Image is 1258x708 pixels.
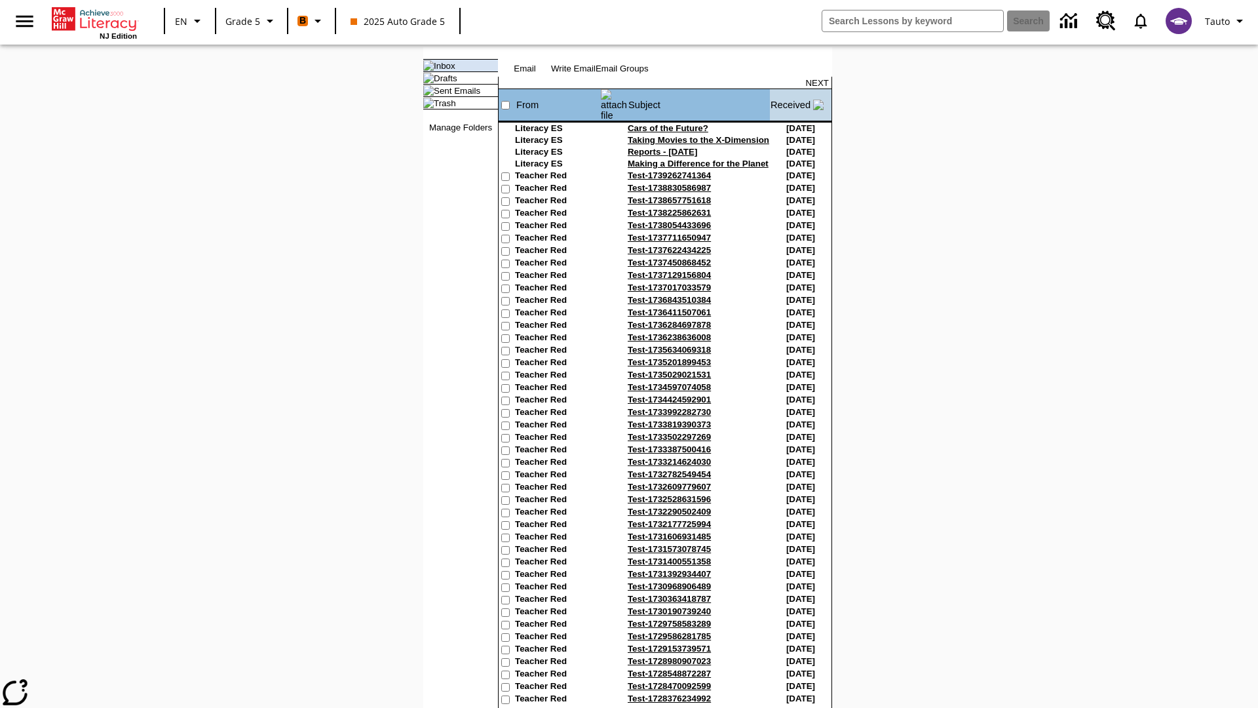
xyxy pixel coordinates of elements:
[515,123,600,135] td: Literacy ES
[786,345,815,355] nobr: [DATE]
[628,183,711,193] a: Test-1738830586987
[628,631,711,641] a: Test-1729586281785
[628,457,711,467] a: Test-1733214624030
[515,270,600,283] td: Teacher Red
[786,544,815,554] nobr: [DATE]
[786,183,815,193] nobr: [DATE]
[786,432,815,442] nobr: [DATE]
[628,135,769,145] a: Taking Movies to the X-Dimension
[786,581,815,591] nobr: [DATE]
[515,307,600,320] td: Teacher Red
[628,100,660,110] a: Subject
[628,444,711,454] a: Test-1733387500416
[786,370,815,380] nobr: [DATE]
[423,85,434,96] img: folder_icon.gif
[515,631,600,644] td: Teacher Red
[175,14,187,28] span: EN
[515,694,600,706] td: Teacher Red
[813,100,824,110] img: arrow_down.gif
[786,220,815,230] nobr: [DATE]
[628,332,711,342] a: Test-1736238636008
[628,382,711,392] a: Test-1734597074058
[351,14,445,28] span: 2025 Auto Grade 5
[628,258,711,267] a: Test-1737450868452
[786,395,815,404] nobr: [DATE]
[515,370,600,382] td: Teacher Red
[786,420,815,429] nobr: [DATE]
[1205,14,1230,28] span: Tauto
[292,9,331,33] button: Boost Class color is orange. Change class color
[628,220,711,230] a: Test-1738054433696
[628,370,711,380] a: Test-1735029021531
[628,307,711,317] a: Test-1736411507061
[515,432,600,444] td: Teacher Red
[786,494,815,504] nobr: [DATE]
[515,619,600,631] td: Teacher Red
[786,195,815,205] nobr: [DATE]
[628,606,711,616] a: Test-1730190739240
[628,295,711,305] a: Test-1736843510384
[786,557,815,566] nobr: [DATE]
[423,73,434,83] img: folder_icon.gif
[515,283,600,295] td: Teacher Red
[515,457,600,469] td: Teacher Red
[596,64,649,73] a: Email Groups
[515,644,600,656] td: Teacher Red
[786,407,815,417] nobr: [DATE]
[628,656,711,666] a: Test-1728980907023
[1124,4,1158,38] a: Notifications
[169,9,211,33] button: Language: EN, Select a language
[786,135,815,145] nobr: [DATE]
[628,432,711,442] a: Test-1733502297269
[628,283,711,292] a: Test-1737017033579
[628,669,711,678] a: Test-1728548872287
[515,594,600,606] td: Teacher Red
[786,320,815,330] nobr: [DATE]
[515,159,600,170] td: Literacy ES
[434,73,457,83] a: Drafts
[628,195,711,205] a: Test-1738657751618
[515,395,600,407] td: Teacher Red
[822,10,1003,31] input: search field
[1088,3,1124,39] a: Resource Center, Will open in new tab
[786,283,815,292] nobr: [DATE]
[786,569,815,579] nobr: [DATE]
[628,581,711,591] a: Test-1730968906489
[515,656,600,669] td: Teacher Red
[100,32,137,40] span: NJ Edition
[628,147,697,157] a: Reports - [DATE]
[1200,9,1253,33] button: Profile/Settings
[515,669,600,681] td: Teacher Red
[1052,3,1088,39] a: Data Center
[786,469,815,479] nobr: [DATE]
[628,395,711,404] a: Test-1734424592901
[423,60,434,71] img: folder_icon_pick.gif
[515,494,600,507] td: Teacher Red
[1166,8,1192,34] img: avatar image
[786,258,815,267] nobr: [DATE]
[515,332,600,345] td: Teacher Red
[786,270,815,280] nobr: [DATE]
[515,183,600,195] td: Teacher Red
[628,407,711,417] a: Test-1733992282730
[786,644,815,654] nobr: [DATE]
[515,245,600,258] td: Teacher Red
[786,233,815,243] nobr: [DATE]
[786,159,815,168] nobr: [DATE]
[5,2,44,41] button: Open side menu
[786,170,815,180] nobr: [DATE]
[515,519,600,532] td: Teacher Red
[423,98,434,108] img: folder_icon.gif
[1158,4,1200,38] button: Select a new avatar
[786,382,815,392] nobr: [DATE]
[786,669,815,678] nobr: [DATE]
[628,569,711,579] a: Test-1731392934407
[515,258,600,270] td: Teacher Red
[515,382,600,395] td: Teacher Red
[515,469,600,482] td: Teacher Red
[786,444,815,454] nobr: [DATE]
[628,469,711,479] a: Test-1732782549454
[515,295,600,307] td: Teacher Red
[628,681,711,691] a: Test-1728470092599
[628,619,711,629] a: Test-1729758583289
